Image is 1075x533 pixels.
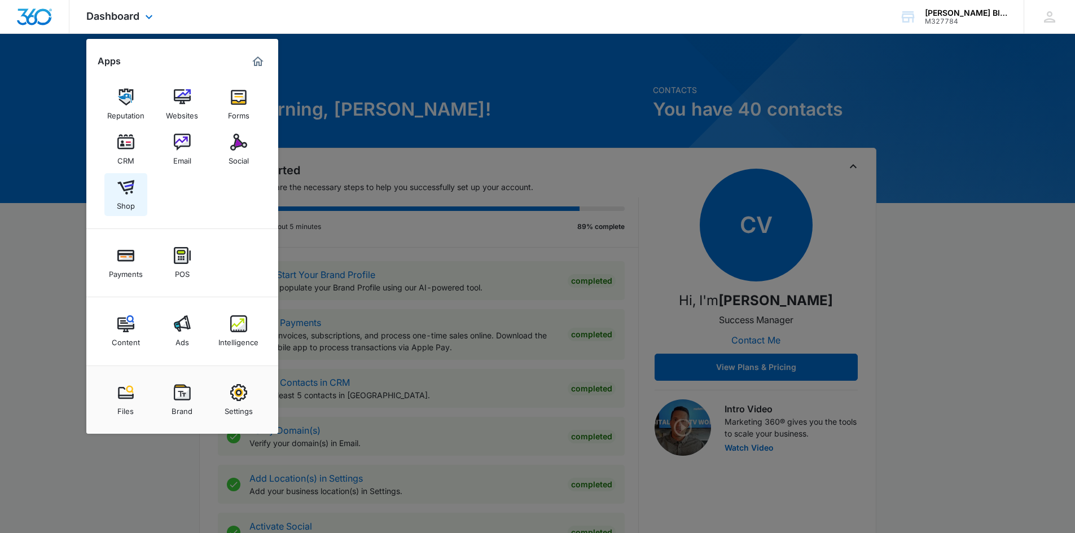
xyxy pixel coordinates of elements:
div: Files [117,401,134,416]
a: Websites [161,83,204,126]
div: POS [175,264,190,279]
div: Social [229,151,249,165]
a: POS [161,241,204,284]
a: Brand [161,378,204,421]
div: Email [173,151,191,165]
div: Intelligence [218,332,258,347]
a: Email [161,128,204,171]
a: Shop [104,173,147,216]
a: Files [104,378,147,421]
div: Ads [175,332,189,347]
div: Websites [166,105,198,120]
a: Ads [161,310,204,353]
a: Social [217,128,260,171]
div: Content [112,332,140,347]
div: Settings [225,401,253,416]
a: Content [104,310,147,353]
a: Intelligence [217,310,260,353]
div: account id [925,17,1007,25]
h2: Apps [98,56,121,67]
a: Settings [217,378,260,421]
a: Payments [104,241,147,284]
div: Forms [228,105,249,120]
div: Reputation [107,105,144,120]
a: CRM [104,128,147,171]
div: Shop [117,196,135,210]
div: Payments [109,264,143,279]
div: Brand [172,401,192,416]
a: Forms [217,83,260,126]
div: account name [925,8,1007,17]
span: Dashboard [86,10,139,22]
a: Reputation [104,83,147,126]
a: Marketing 360® Dashboard [249,52,267,71]
div: CRM [117,151,134,165]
